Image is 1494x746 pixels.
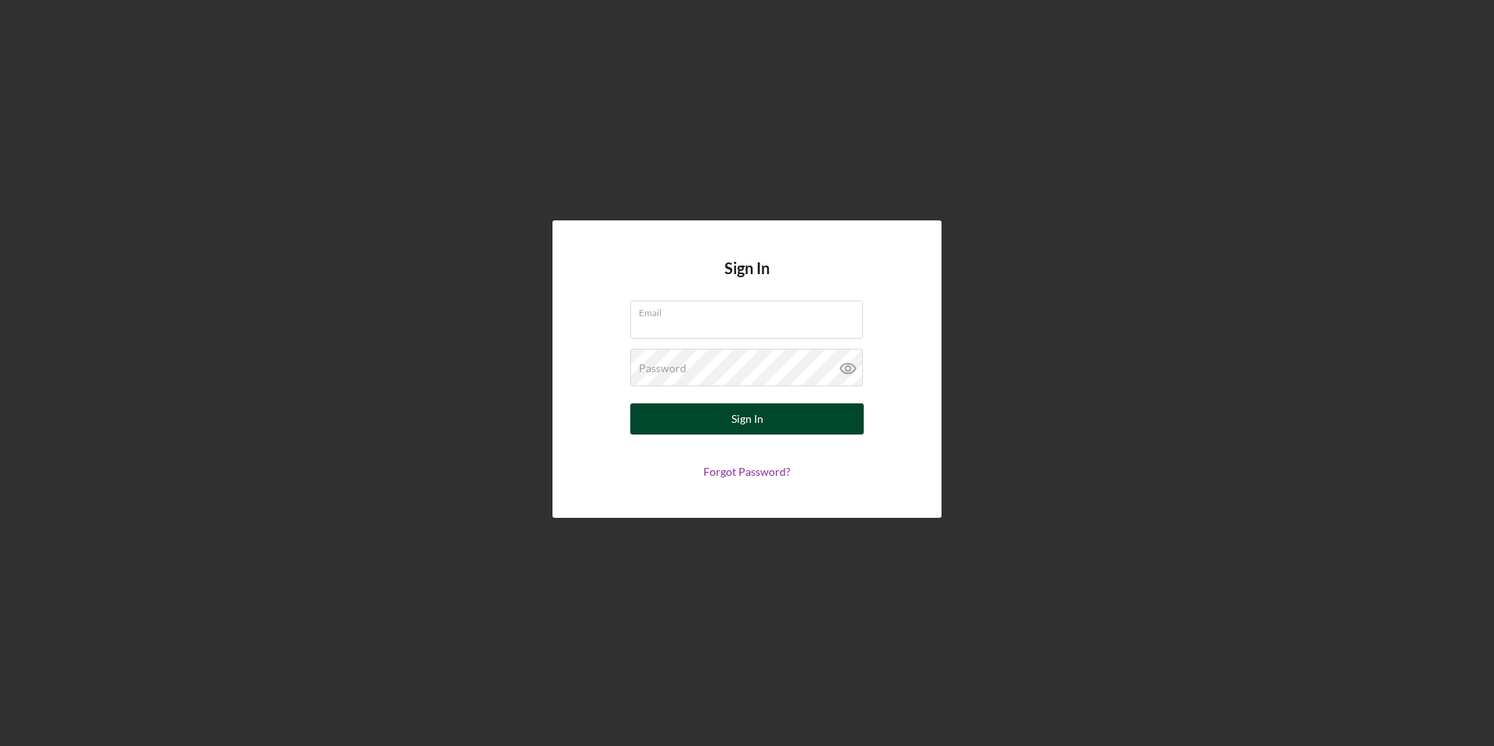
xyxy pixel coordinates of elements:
a: Forgot Password? [703,465,791,478]
button: Sign In [630,403,864,435]
h4: Sign In [724,259,770,301]
label: Password [639,362,686,375]
label: Email [639,301,863,318]
div: Sign In [731,403,763,435]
